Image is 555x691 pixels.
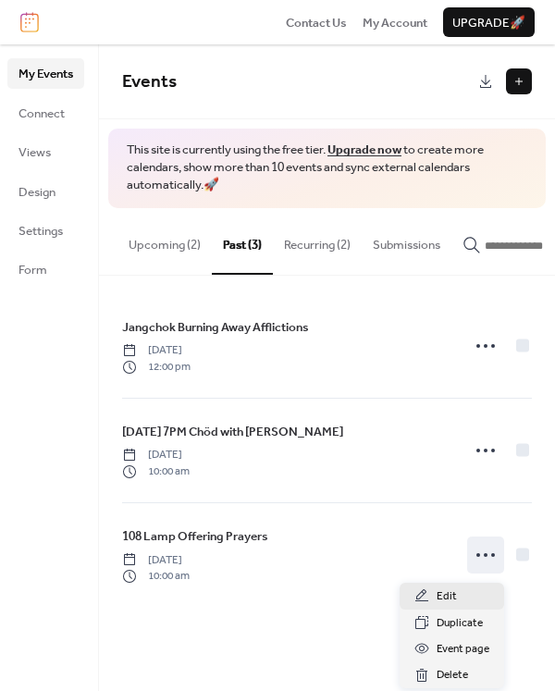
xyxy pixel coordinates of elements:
a: Upgrade now [327,138,401,162]
span: My Account [363,14,427,32]
span: Design [18,183,55,202]
span: Settings [18,222,63,241]
button: Upgrade🚀 [443,7,535,37]
span: Connect [18,105,65,123]
span: [DATE] [122,342,191,359]
button: Upcoming (2) [117,208,212,273]
a: Connect [7,98,84,128]
span: Duplicate [437,614,483,633]
span: Jangchok Burning Away Afflictions [122,318,309,337]
span: 10:00 am [122,463,190,480]
span: My Events [18,65,73,83]
a: Jangchok Burning Away Afflictions [122,317,309,338]
span: [DATE] [122,552,190,569]
a: Form [7,254,84,284]
button: Submissions [362,208,451,273]
a: My Events [7,58,84,88]
a: Contact Us [286,13,347,31]
a: Design [7,177,84,206]
a: [DATE] 7PM Chöd with [PERSON_NAME] [122,422,343,442]
span: Upgrade 🚀 [452,14,525,32]
span: Events [122,65,177,99]
span: 12:00 pm [122,359,191,376]
span: 10:00 am [122,568,190,585]
span: Contact Us [286,14,347,32]
a: Views [7,137,84,167]
span: This site is currently using the free tier. to create more calendars, show more than 10 events an... [127,142,527,194]
a: Settings [7,216,84,245]
span: Delete [437,666,468,685]
span: 108 Lamp Offering Prayers [122,527,268,546]
span: [DATE] 7PM Chöd with [PERSON_NAME] [122,423,343,441]
img: logo [20,12,39,32]
button: Past (3) [212,208,273,275]
button: Recurring (2) [273,208,362,273]
span: [DATE] [122,447,190,463]
span: Event page [437,640,489,659]
span: Form [18,261,47,279]
a: My Account [363,13,427,31]
span: Edit [437,587,457,606]
a: 108 Lamp Offering Prayers [122,526,268,547]
span: Views [18,143,51,162]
